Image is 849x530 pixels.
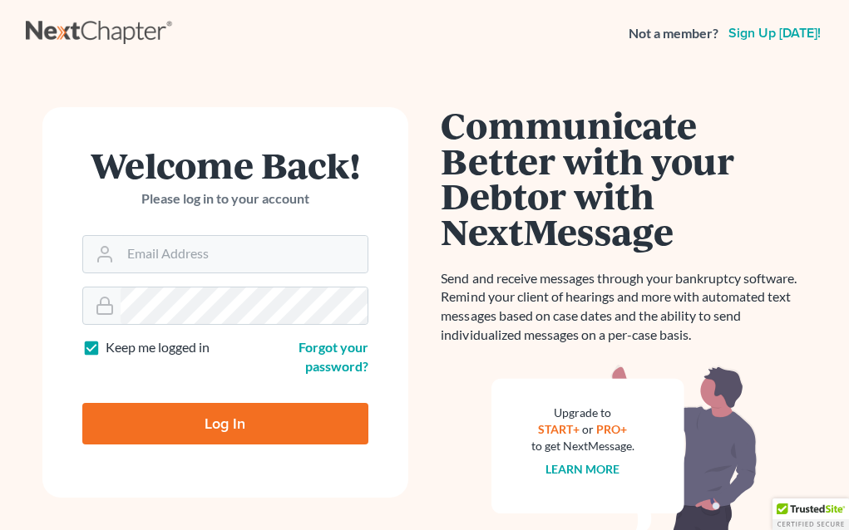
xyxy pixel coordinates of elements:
[545,462,619,476] a: Learn more
[629,24,718,43] strong: Not a member?
[82,189,368,209] p: Please log in to your account
[442,269,807,345] p: Send and receive messages through your bankruptcy software. Remind your client of hearings and mo...
[121,236,368,272] input: Email Address
[299,339,368,374] a: Forgot your password?
[596,422,627,436] a: PRO+
[106,338,210,357] label: Keep me logged in
[82,147,368,183] h1: Welcome Back!
[772,498,849,530] div: TrustedSite Certified
[82,403,368,444] input: Log In
[442,107,807,249] h1: Communicate Better with your Debtor with NextMessage
[531,438,634,454] div: to get NextMessage.
[531,405,634,421] div: Upgrade to
[582,422,594,436] span: or
[538,422,580,436] a: START+
[725,27,824,40] a: Sign up [DATE]!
